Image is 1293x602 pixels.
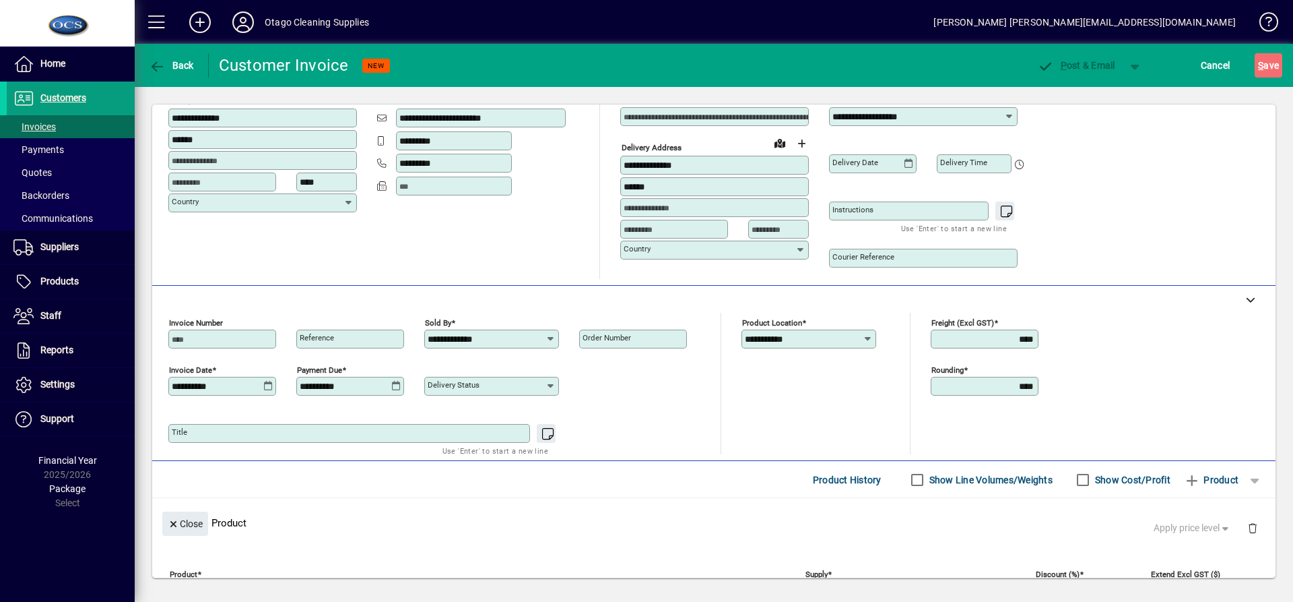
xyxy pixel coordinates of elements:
a: View on map [317,85,339,107]
span: Cancel [1201,55,1230,76]
button: Delete [1236,512,1269,544]
a: Backorders [7,184,135,207]
mat-label: Supply [805,570,828,579]
span: Suppliers [40,241,79,252]
a: View on map [769,132,791,154]
button: Choose address [791,133,812,154]
mat-label: Courier Reference [832,252,894,262]
mat-label: Sold by [425,318,451,328]
mat-label: Rounding [931,365,964,375]
label: Show Cost/Profit [1092,473,1170,487]
mat-label: Country [172,197,199,206]
mat-label: Invoice number [169,318,223,328]
a: Reports [7,334,135,367]
a: Suppliers [7,231,135,264]
app-page-header-button: Close [159,517,211,529]
span: Products [40,276,79,287]
button: Profile [222,10,265,34]
a: Invoices [7,115,135,138]
mat-label: Extend excl GST ($) [1151,570,1220,579]
a: Home [7,47,135,81]
span: Communications [13,213,93,224]
span: Invoices [13,121,56,132]
span: Reports [40,344,73,355]
button: Cancel [1197,53,1234,78]
button: Back [145,53,197,78]
mat-label: Order number [583,333,631,342]
span: Financial Year [38,455,97,466]
label: Show Line Volumes/Weights [927,473,1053,487]
mat-hint: Use 'Enter' to start a new line [901,220,1007,236]
a: Payments [7,138,135,161]
button: Close [162,512,208,536]
span: P [1061,60,1067,71]
a: Quotes [7,161,135,184]
button: Copy to Delivery address [339,86,360,107]
span: Customers [40,92,86,103]
div: Product [152,498,1275,547]
button: Add [178,10,222,34]
button: Post & Email [1030,53,1122,78]
a: Products [7,265,135,299]
button: Apply price level [1148,516,1237,541]
mat-label: Product [170,570,197,579]
mat-label: Payment due [297,365,342,375]
a: Staff [7,299,135,333]
span: Settings [40,379,75,390]
mat-label: Freight (excl GST) [931,318,994,328]
app-page-header-button: Delete [1236,522,1269,534]
span: Quotes [13,167,52,178]
div: Customer Invoice [219,55,349,76]
a: Settings [7,368,135,402]
mat-label: Delivery time [940,158,987,167]
a: Knowledge Base [1249,3,1276,47]
a: Support [7,402,135,436]
mat-label: Delivery status [428,380,479,390]
div: Otago Cleaning Supplies [265,11,369,33]
span: Close [168,513,203,535]
span: Apply price level [1154,521,1232,535]
a: Communications [7,207,135,230]
button: Save [1255,53,1282,78]
span: Support [40,413,74,424]
mat-label: Reference [300,333,334,342]
mat-label: Invoice date [169,365,212,375]
span: Backorders [13,190,69,201]
span: ave [1258,55,1279,76]
span: S [1258,60,1263,71]
div: [PERSON_NAME] [PERSON_NAME][EMAIL_ADDRESS][DOMAIN_NAME] [933,11,1236,33]
mat-label: Instructions [832,205,873,214]
span: ost & Email [1037,60,1115,71]
mat-label: Delivery date [832,158,878,167]
span: Home [40,58,65,69]
span: NEW [368,61,385,70]
span: Product History [813,469,882,491]
span: Staff [40,310,61,321]
span: Payments [13,144,64,155]
app-page-header-button: Back [135,53,209,78]
mat-label: Discount (%) [1036,570,1080,579]
span: Back [149,60,194,71]
span: Package [49,483,86,494]
mat-hint: Use 'Enter' to start a new line [442,443,548,458]
button: Product History [807,468,887,492]
mat-label: Product location [742,318,802,328]
mat-label: Title [172,427,187,437]
mat-label: Country [624,244,651,253]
